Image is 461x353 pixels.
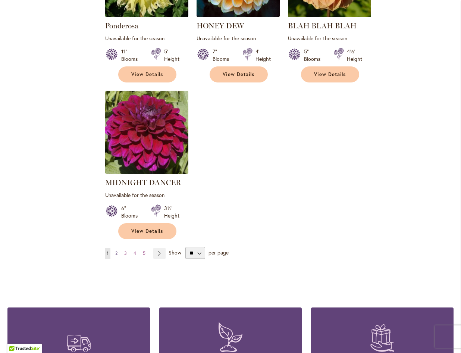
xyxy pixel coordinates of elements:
[105,91,188,174] img: Midnight Dancer
[105,21,138,30] a: Ponderosa
[118,223,176,239] a: View Details
[288,12,371,19] a: Blah Blah Blah
[105,12,188,19] a: Ponderosa
[347,48,362,63] div: 4½' Height
[105,168,188,175] a: Midnight Dancer
[164,204,179,219] div: 3½' Height
[122,248,129,259] a: 3
[304,48,325,63] div: 5" Blooms
[197,12,280,19] a: Honey Dew
[223,71,255,78] span: View Details
[121,48,142,63] div: 11" Blooms
[134,250,136,256] span: 4
[124,250,127,256] span: 3
[288,21,357,30] a: BLAH BLAH BLAH
[169,249,181,256] span: Show
[210,66,268,82] a: View Details
[6,327,26,347] iframe: Launch Accessibility Center
[105,191,188,199] p: Unavailable for the season
[115,250,117,256] span: 2
[121,204,142,219] div: 6" Blooms
[105,35,188,42] p: Unavailable for the season
[288,35,371,42] p: Unavailable for the season
[107,250,109,256] span: 1
[255,48,271,63] div: 4' Height
[314,71,346,78] span: View Details
[131,71,163,78] span: View Details
[197,21,244,30] a: HONEY DEW
[141,248,147,259] a: 5
[131,228,163,234] span: View Details
[213,48,233,63] div: 7" Blooms
[208,249,229,256] span: per page
[301,66,359,82] a: View Details
[118,66,176,82] a: View Details
[132,248,138,259] a: 4
[113,248,119,259] a: 2
[105,178,181,187] a: MIDNIGHT DANCER
[143,250,145,256] span: 5
[197,35,280,42] p: Unavailable for the season
[164,48,179,63] div: 5' Height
